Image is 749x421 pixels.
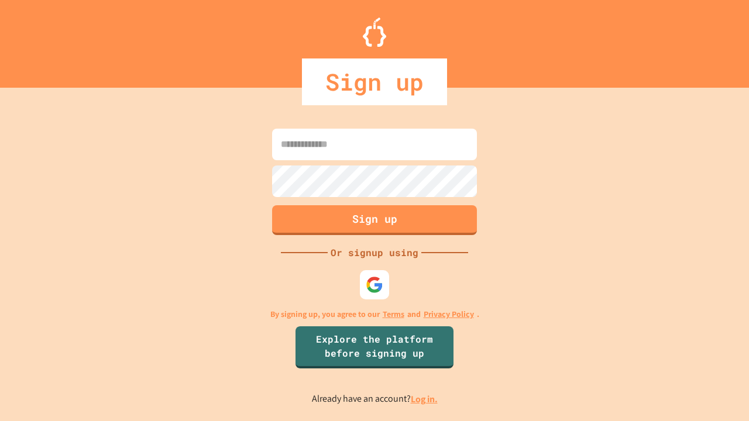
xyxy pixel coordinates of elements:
[272,205,477,235] button: Sign up
[302,58,447,105] div: Sign up
[363,18,386,47] img: Logo.svg
[366,276,383,294] img: google-icon.svg
[296,326,453,368] a: Explore the platform before signing up
[424,308,474,320] a: Privacy Policy
[270,308,479,320] p: By signing up, you agree to our and .
[312,392,438,406] p: Already have an account?
[328,246,421,260] div: Or signup using
[411,393,438,405] a: Log in.
[383,308,404,320] a: Terms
